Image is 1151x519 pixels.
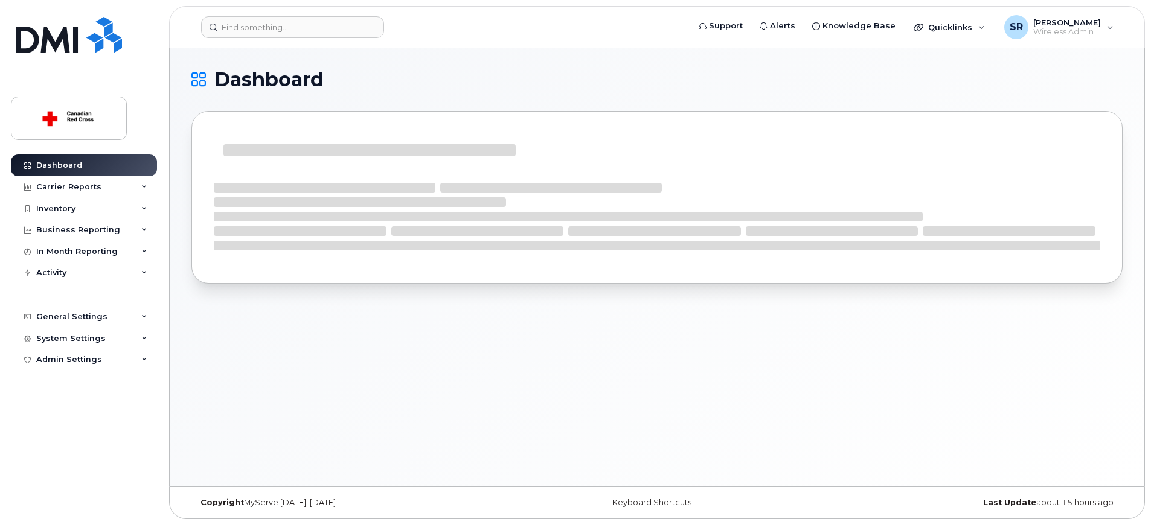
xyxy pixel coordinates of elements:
[214,71,324,89] span: Dashboard
[812,498,1123,508] div: about 15 hours ago
[612,498,691,507] a: Keyboard Shortcuts
[200,498,244,507] strong: Copyright
[191,498,502,508] div: MyServe [DATE]–[DATE]
[983,498,1036,507] strong: Last Update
